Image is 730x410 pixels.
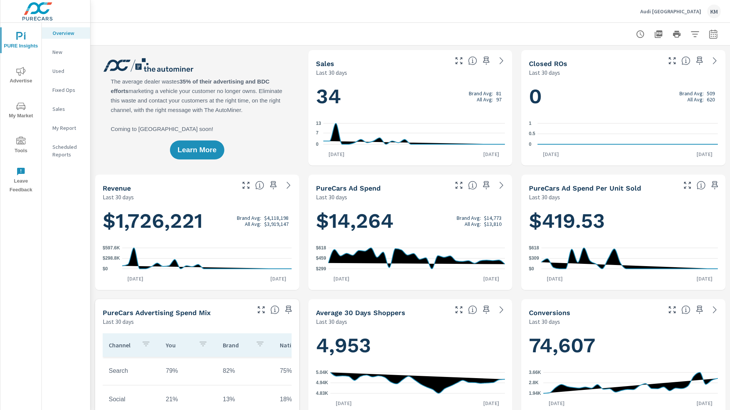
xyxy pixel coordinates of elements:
[707,5,721,18] div: KM
[122,275,149,282] p: [DATE]
[166,341,192,349] p: You
[529,256,539,261] text: $309
[529,208,718,234] h1: $419.53
[42,122,90,134] div: My Report
[103,184,131,192] h5: Revenue
[666,55,678,67] button: Make Fullscreen
[217,361,274,380] td: 82%
[465,221,481,227] p: All Avg:
[282,304,295,316] span: Save this to your personalized report
[42,65,90,77] div: Used
[3,167,39,194] span: Leave Feedback
[316,121,321,126] text: 13
[484,221,501,227] p: $13,810
[267,179,279,191] span: Save this to your personalized report
[103,245,120,251] text: $597.6K
[496,90,501,96] p: 81
[270,305,279,314] span: This table looks at how you compare to the amount of budget you spend per channel as opposed to y...
[103,361,160,380] td: Search
[691,399,718,407] p: [DATE]
[468,56,477,65] span: Number of vehicles sold by the dealership over the selected date range. [Source: This data is sou...
[316,245,326,251] text: $618
[223,341,249,349] p: Brand
[316,208,505,234] h1: $14,264
[52,124,84,132] p: My Report
[103,192,134,202] p: Last 30 days
[316,317,347,326] p: Last 30 days
[330,399,357,407] p: [DATE]
[495,179,508,191] a: See more details in report
[495,304,508,316] a: See more details in report
[529,391,541,396] text: 1.94K
[529,333,718,358] h1: 74,607
[543,399,570,407] p: [DATE]
[3,102,39,120] span: My Market
[529,370,541,375] text: 3.66K
[103,390,160,409] td: Social
[103,317,134,326] p: Last 30 days
[541,275,568,282] p: [DATE]
[274,390,331,409] td: 18%
[640,8,701,15] p: Audi [GEOGRAPHIC_DATA]
[687,27,703,42] button: Apply Filters
[453,179,465,191] button: Make Fullscreen
[264,221,289,227] p: $3,919,147
[328,275,355,282] p: [DATE]
[529,309,570,317] h5: Conversions
[255,181,264,190] span: Total sales revenue over the selected date range. [Source: This data is sourced from the dealer’s...
[478,150,505,158] p: [DATE]
[316,192,347,202] p: Last 30 days
[42,46,90,58] div: New
[316,255,326,261] text: $459
[103,208,292,234] h1: $1,726,221
[681,305,690,314] span: The number of dealer-specified goals completed by a visitor. [Source: This data is provided by th...
[103,266,108,271] text: $0
[237,215,261,221] p: Brand Avg:
[42,27,90,39] div: Overview
[245,221,261,227] p: All Avg:
[480,55,492,67] span: Save this to your personalized report
[529,68,560,77] p: Last 30 days
[669,27,684,42] button: Print Report
[697,181,706,190] span: Average cost of advertising per each vehicle sold at the dealer over the selected date range. The...
[316,309,405,317] h5: Average 30 Days Shoppers
[529,84,718,109] h1: 0
[316,84,505,109] h1: 34
[468,181,477,190] span: Total cost of media for all PureCars channels for the selected dealership group over the selected...
[709,55,721,67] a: See more details in report
[468,305,477,314] span: A rolling 30 day total of daily Shoppers on the dealership website, averaged over the selected da...
[316,391,328,396] text: 4.83K
[0,23,41,197] div: nav menu
[681,56,690,65] span: Number of Repair Orders Closed by the selected dealership group over the selected time range. [So...
[679,90,704,96] p: Brand Avg:
[240,179,252,191] button: Make Fullscreen
[538,150,564,158] p: [DATE]
[529,380,539,386] text: 2.8K
[480,179,492,191] span: Save this to your personalized report
[529,184,641,192] h5: PureCars Ad Spend Per Unit Sold
[496,96,501,102] p: 97
[316,60,334,68] h5: Sales
[484,215,501,221] p: $14,773
[316,333,505,358] h1: 4,953
[457,215,481,221] p: Brand Avg:
[529,131,535,137] text: 0.5
[3,137,39,155] span: Tools
[709,179,721,191] span: Save this to your personalized report
[469,90,493,96] p: Brand Avg:
[52,48,84,56] p: New
[255,304,267,316] button: Make Fullscreen
[178,147,216,153] span: Learn More
[709,304,721,316] a: See more details in report
[453,55,465,67] button: Make Fullscreen
[651,27,666,42] button: "Export Report to PDF"
[264,215,289,221] p: $4,118,198
[477,96,493,102] p: All Avg:
[52,105,84,113] p: Sales
[316,184,381,192] h5: PureCars Ad Spend
[42,103,90,115] div: Sales
[529,266,534,271] text: $0
[529,121,532,126] text: 1
[3,32,39,50] span: PURE Insights
[42,84,90,96] div: Fixed Ops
